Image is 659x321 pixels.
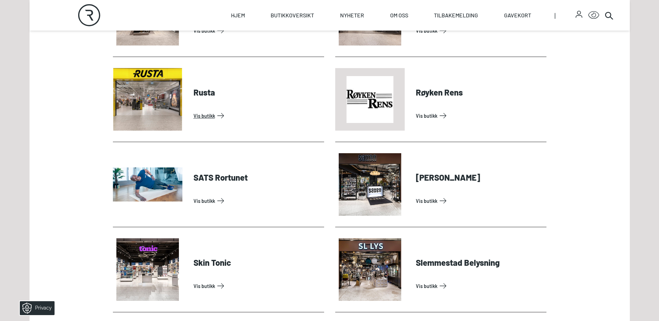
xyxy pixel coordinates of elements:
[588,10,599,21] button: Open Accessibility Menu
[193,280,321,291] a: Vis Butikk: Skin Tonic
[193,110,321,121] a: Vis Butikk: Rusta
[7,299,64,318] iframe: Manage Preferences
[416,25,544,36] a: Vis Butikk: Rortunet Frisør
[416,195,544,206] a: Vis Butikk: Saxen Frisør
[193,195,321,206] a: Vis Butikk: SATS Rortunet
[193,25,321,36] a: Vis Butikk: Princess
[416,280,544,291] a: Vis Butikk: Slemmestad Belysning
[416,110,544,121] a: Vis Butikk: Røyken Rens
